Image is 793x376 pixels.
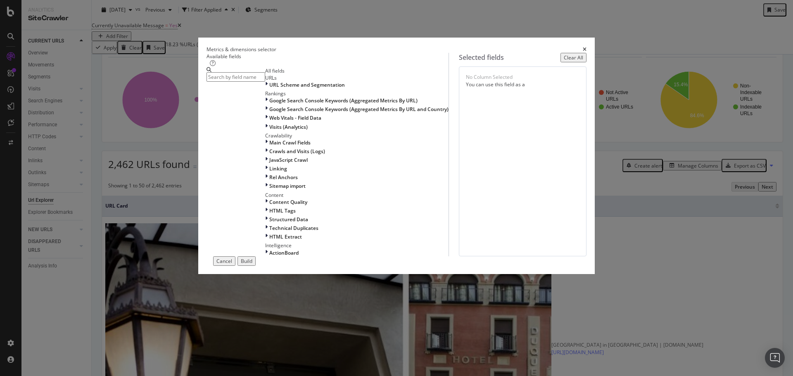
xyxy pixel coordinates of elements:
input: Search by field name [207,72,265,82]
div: Open Intercom Messenger [765,348,785,368]
span: Main Crawl Fields [269,139,311,146]
span: Technical Duplicates [269,225,318,232]
div: Cancel [216,258,232,265]
span: Linking [269,165,287,172]
div: Crawlability [265,132,449,139]
button: Cancel [213,256,235,266]
div: No Column Selected [466,73,513,80]
span: HTML Tags [269,207,296,214]
span: Content Quality [269,199,307,206]
div: URLs [265,74,449,81]
span: Crawls and Visits (Logs) [269,148,325,155]
div: times [583,46,586,53]
div: modal [198,38,595,274]
span: Sitemap import [269,182,306,189]
span: Google Search Console Keywords (Aggregated Metrics By URL) [269,97,418,104]
span: HTML Extract [269,233,302,240]
span: URL Scheme and Segmentation [269,81,345,88]
div: You can use this field as a [466,81,579,88]
div: Intelligence [265,242,449,249]
div: Available fields [207,53,449,60]
div: Selected fields [459,53,504,62]
div: Build [241,258,252,265]
button: Build [237,256,256,266]
span: Web Vitals - Field Data [269,114,321,121]
span: Google Search Console Keywords (Aggregated Metrics By URL and Country) [269,106,449,113]
span: Visits (Analytics) [269,123,308,130]
span: Structured Data [269,216,308,223]
div: Content [265,192,449,199]
div: All fields [265,67,449,74]
span: JavaScript Crawl [269,156,308,163]
button: Clear All [560,53,586,62]
span: ActionBoard [269,249,299,256]
div: Rankings [265,90,449,97]
span: Rel Anchors [269,174,298,181]
div: Metrics & dimensions selector [207,46,276,53]
div: Clear All [564,54,583,61]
